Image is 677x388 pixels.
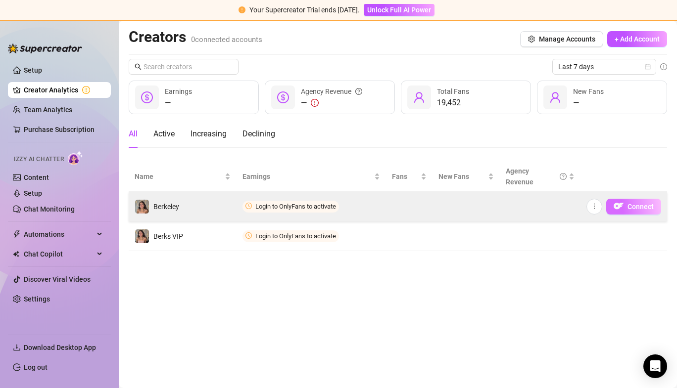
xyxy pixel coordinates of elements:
img: AI Chatter [68,151,83,165]
div: — [573,97,604,109]
span: 0 connected accounts [191,35,262,44]
span: question-circle [355,86,362,97]
span: dollar-circle [277,91,289,103]
span: clock-circle [245,232,252,239]
div: Increasing [191,128,227,140]
span: setting [528,36,535,43]
span: Earnings [165,87,192,95]
img: Berks VIP [135,229,149,243]
span: Manage Accounts [539,35,595,43]
span: Earnings [242,171,372,182]
th: New Fans [433,162,500,192]
span: exclamation-circle [239,6,245,13]
span: thunderbolt [13,230,21,238]
span: Automations [24,226,94,242]
span: more [591,203,598,210]
div: Active [153,128,175,140]
span: exclamation-circle [311,99,319,107]
span: Berkeley [153,203,179,211]
button: Unlock Full AI Power [364,4,435,16]
a: Setup [24,189,42,197]
h2: Creators [129,28,262,46]
th: Fans [386,162,433,192]
a: Setup [24,66,42,74]
th: Name [129,162,237,192]
img: logo-BBDzfeDw.svg [8,43,82,53]
div: — [165,97,192,109]
span: user [413,91,425,103]
span: info-circle [660,63,667,70]
span: Your Supercreator Trial ends [DATE]. [249,6,360,14]
img: Chat Copilot [13,251,19,258]
span: Name [135,171,223,182]
div: Open Intercom Messenger [643,354,667,378]
a: Discover Viral Videos [24,275,91,283]
img: OF [614,201,624,211]
a: Unlock Full AI Power [364,6,435,14]
span: Download Desktop App [24,344,96,351]
div: Declining [242,128,275,140]
a: Log out [24,363,48,371]
span: Unlock Full AI Power [367,6,431,14]
button: Manage Accounts [520,31,603,47]
button: + Add Account [607,31,667,47]
span: Connect [628,203,654,211]
span: Chat Copilot [24,246,94,262]
button: OFConnect [606,199,661,215]
th: Earnings [237,162,386,192]
span: clock-circle [245,203,252,209]
a: Content [24,173,49,181]
span: search [135,63,142,70]
img: Berkeley [135,200,149,214]
input: Search creators [144,61,225,72]
div: All [129,128,138,140]
div: 19,452 [437,97,469,109]
a: Settings [24,295,50,303]
span: + Add Account [615,35,660,43]
div: Agency Revenue [301,86,362,97]
span: user [549,91,561,103]
span: Login to OnlyFans to activate [255,203,336,210]
a: Team Analytics [24,106,72,114]
span: Total Fans [437,87,469,95]
a: Purchase Subscription [24,122,103,137]
span: New Fans [438,171,486,182]
span: Last 7 days [558,59,650,74]
div: Agency Revenue [506,166,567,187]
span: dollar-circle [141,91,153,103]
span: question-circle [560,166,567,187]
a: Creator Analytics exclamation-circle [24,82,103,98]
span: Login to OnlyFans to activate [255,232,336,240]
span: New Fans [573,87,604,95]
div: — [301,97,362,109]
span: Fans [392,171,419,182]
a: Chat Monitoring [24,205,75,213]
span: Berks VIP [153,232,183,240]
span: Izzy AI Chatter [14,155,64,164]
span: download [13,344,21,351]
span: calendar [645,64,651,70]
